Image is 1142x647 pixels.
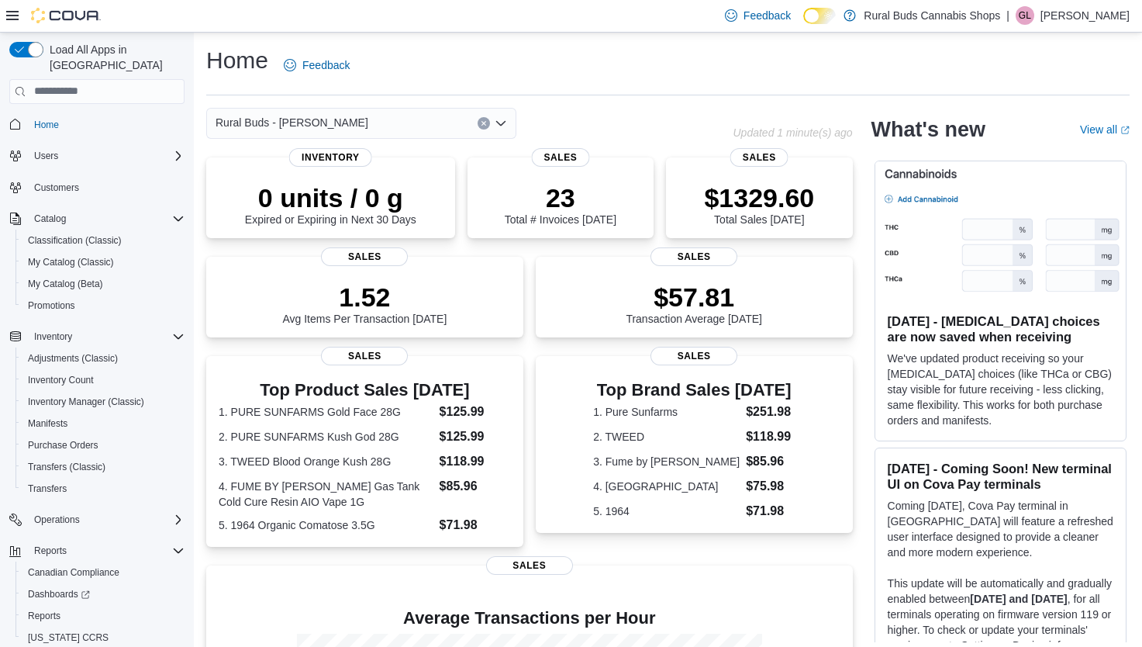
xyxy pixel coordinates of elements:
[730,148,788,167] span: Sales
[733,126,852,139] p: Updated 1 minute(s) ago
[245,182,416,226] div: Expired or Expiring in Next 30 Days
[16,605,191,627] button: Reports
[28,116,65,134] a: Home
[22,479,73,498] a: Transfers
[321,347,408,365] span: Sales
[505,182,616,226] div: Total # Invoices [DATE]
[16,562,191,583] button: Canadian Compliance
[803,24,804,25] span: Dark Mode
[495,117,507,130] button: Open list of options
[282,282,447,313] p: 1.52
[864,6,1000,25] p: Rural Buds Cannabis Shops
[28,417,67,430] span: Manifests
[28,256,114,268] span: My Catalog (Classic)
[28,327,78,346] button: Inventory
[22,628,115,647] a: [US_STATE] CCRS
[16,295,191,317] button: Promotions
[16,478,191,500] button: Transfers
[28,234,122,247] span: Classification (Classic)
[22,458,185,476] span: Transfers (Classic)
[289,148,372,167] span: Inventory
[28,327,185,346] span: Inventory
[22,393,150,411] a: Inventory Manager (Classic)
[16,230,191,251] button: Classification (Classic)
[219,609,840,628] h4: Average Transactions per Hour
[22,436,185,455] span: Purchase Orders
[22,458,112,476] a: Transfers (Classic)
[440,516,511,535] dd: $71.98
[650,247,737,266] span: Sales
[22,414,74,433] a: Manifests
[440,452,511,471] dd: $118.99
[219,454,433,469] dt: 3. TWEED Blood Orange Kush 28G
[22,628,185,647] span: Washington CCRS
[22,371,185,389] span: Inventory Count
[22,296,81,315] a: Promotions
[626,282,762,313] p: $57.81
[3,176,191,199] button: Customers
[1019,6,1031,25] span: GL
[593,454,740,469] dt: 3. Fume by [PERSON_NAME]
[34,119,59,131] span: Home
[593,503,740,519] dt: 5. 1964
[34,514,80,526] span: Operations
[1040,6,1130,25] p: [PERSON_NAME]
[34,213,66,225] span: Catalog
[28,374,94,386] span: Inventory Count
[22,563,185,582] span: Canadian Compliance
[28,510,86,529] button: Operations
[22,585,96,604] a: Dashboards
[440,403,511,421] dd: $125.99
[28,541,185,560] span: Reports
[28,115,185,134] span: Home
[28,541,73,560] button: Reports
[3,540,191,562] button: Reports
[22,275,109,293] a: My Catalog (Beta)
[28,299,75,312] span: Promotions
[22,253,120,272] a: My Catalog (Classic)
[16,583,191,605] a: Dashboards
[22,371,100,389] a: Inventory Count
[3,326,191,348] button: Inventory
[34,150,58,162] span: Users
[22,275,185,293] span: My Catalog (Beta)
[1120,126,1130,135] svg: External link
[22,563,126,582] a: Canadian Compliance
[1080,123,1130,136] a: View allExternal link
[970,593,1067,605] strong: [DATE] and [DATE]
[34,330,72,343] span: Inventory
[28,352,118,365] span: Adjustments (Classic)
[803,8,836,24] input: Dark Mode
[22,231,128,250] a: Classification (Classic)
[22,296,185,315] span: Promotions
[16,251,191,273] button: My Catalog (Classic)
[746,427,795,446] dd: $118.99
[43,42,185,73] span: Load All Apps in [GEOGRAPHIC_DATA]
[650,347,737,365] span: Sales
[219,429,433,445] dt: 2. PURE SUNFARMS Kush God 28G
[704,182,814,226] div: Total Sales [DATE]
[22,393,185,411] span: Inventory Manager (Classic)
[16,273,191,295] button: My Catalog (Beta)
[626,282,762,325] div: Transaction Average [DATE]
[219,381,511,400] h3: Top Product Sales [DATE]
[28,461,105,473] span: Transfers (Classic)
[206,45,268,76] h1: Home
[278,50,356,81] a: Feedback
[888,313,1113,344] h3: [DATE] - [MEDICAL_DATA] choices are now saved when receiving
[22,436,105,455] a: Purchase Orders
[28,510,185,529] span: Operations
[22,585,185,604] span: Dashboards
[219,404,433,420] dt: 1. PURE SUNFARMS Gold Face 28G
[16,413,191,434] button: Manifests
[593,429,740,445] dt: 2. TWEED
[440,477,511,496] dd: $85.96
[22,253,185,272] span: My Catalog (Classic)
[28,178,85,197] a: Customers
[28,209,72,228] button: Catalog
[888,461,1113,492] h3: [DATE] - Coming Soon! New terminal UI on Cova Pay terminals
[16,369,191,391] button: Inventory Count
[744,8,791,23] span: Feedback
[16,434,191,456] button: Purchase Orders
[16,391,191,413] button: Inventory Manager (Classic)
